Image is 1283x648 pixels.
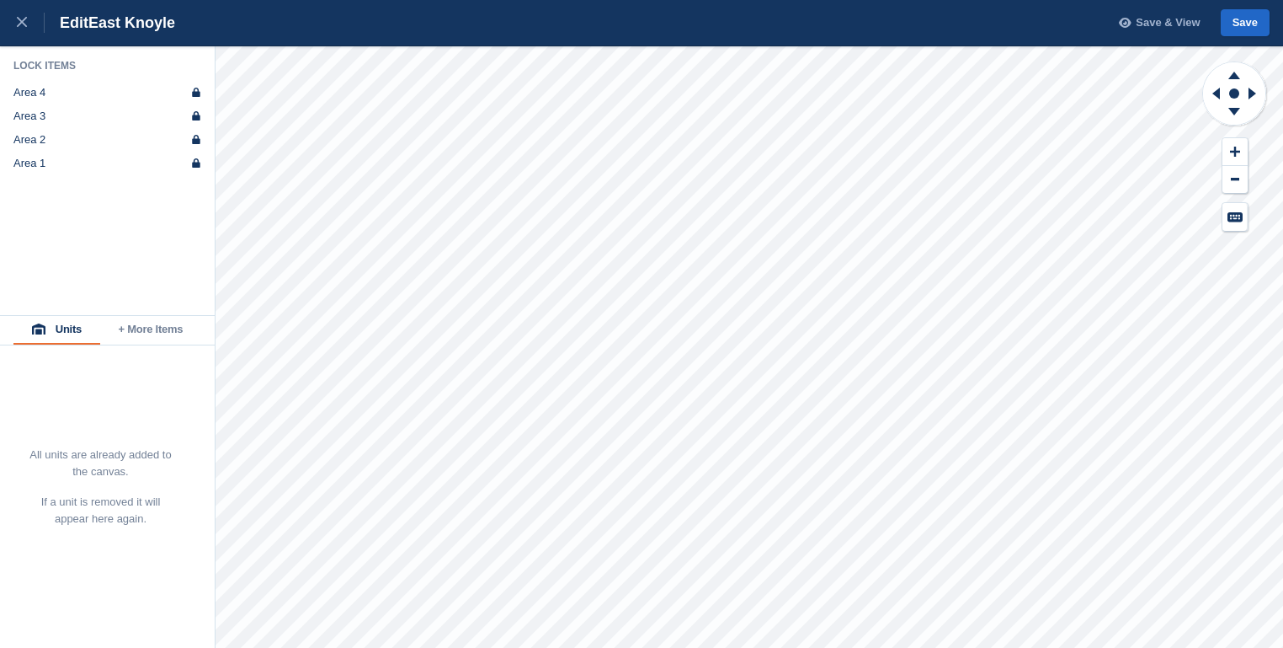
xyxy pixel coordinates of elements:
[45,13,175,33] div: Edit East Knoyle
[1110,9,1200,37] button: Save & View
[29,494,173,528] p: If a unit is removed it will appear here again.
[1222,203,1248,231] button: Keyboard Shortcuts
[13,157,45,170] div: Area 1
[100,316,201,345] button: + More Items
[1136,14,1200,31] span: Save & View
[1222,166,1248,194] button: Zoom Out
[13,316,100,345] button: Units
[29,447,173,480] p: All units are already added to the canvas.
[13,133,45,147] div: Area 2
[13,110,45,123] div: Area 3
[1221,9,1270,37] button: Save
[1222,138,1248,166] button: Zoom In
[13,59,202,72] div: Lock Items
[13,86,45,99] div: Area 4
